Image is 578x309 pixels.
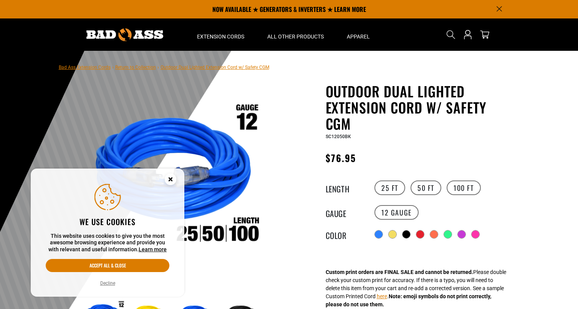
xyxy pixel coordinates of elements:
[112,65,114,70] span: ›
[326,151,356,165] span: $76.95
[185,18,256,51] summary: Extension Cords
[326,269,473,275] strong: Custom print orders are FINAL SALE and cannot be returned.
[46,259,169,272] button: Accept all & close
[115,65,156,70] a: Return to Collection
[411,180,441,195] label: 50 FT
[86,28,163,41] img: Bad Ass Extension Cords
[326,293,491,307] strong: Note: emoji symbols do not print correctly, please do not use them.
[157,65,159,70] span: ›
[347,33,370,40] span: Apparel
[326,183,364,193] legend: Length
[447,180,481,195] label: 100 FT
[326,207,364,217] legend: Gauge
[445,28,457,41] summary: Search
[98,279,118,287] button: Decline
[31,169,184,297] aside: Cookie Consent
[374,205,419,220] label: 12 Gauge
[46,233,169,253] p: This website uses cookies to give you the most awesome browsing experience and provide you with r...
[377,292,387,301] button: here
[326,134,351,139] span: SC12050BK
[326,268,506,309] div: Please double check your custom print for accuracy. If there is a typo, you will need to delete t...
[326,83,514,132] h1: Outdoor Dual Lighted Extension Cord w/ Safety CGM
[335,18,381,51] summary: Apparel
[46,217,169,227] h2: We use cookies
[139,246,167,252] a: Learn more
[161,65,269,70] span: Outdoor Dual Lighted Extension Cord w/ Safety CGM
[267,33,324,40] span: All Other Products
[374,180,405,195] label: 25 FT
[197,33,244,40] span: Extension Cords
[256,18,335,51] summary: All Other Products
[59,62,269,72] nav: breadcrumbs
[59,65,111,70] a: Bad Ass Extension Cords
[326,229,364,239] legend: Color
